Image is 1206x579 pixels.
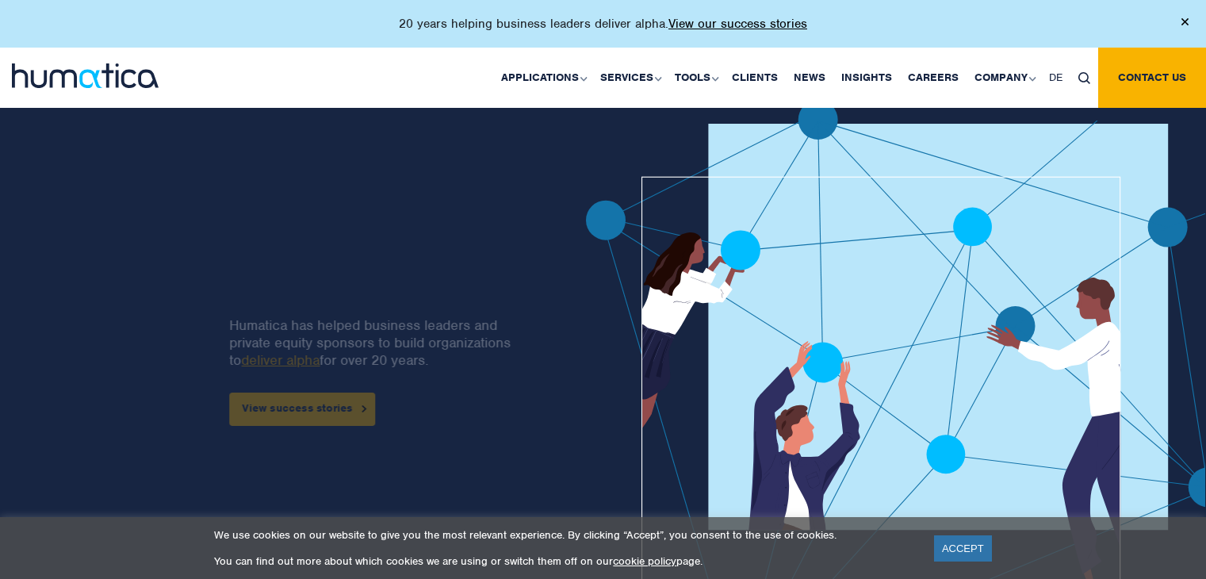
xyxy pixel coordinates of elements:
[12,63,159,88] img: logo
[230,393,376,426] a: View success stories
[724,48,786,108] a: Clients
[900,48,967,108] a: Careers
[1078,72,1090,84] img: search_icon
[967,48,1041,108] a: Company
[1041,48,1070,108] a: DE
[833,48,900,108] a: Insights
[242,351,320,369] a: deliver alpha
[362,405,367,412] img: arrowicon
[214,528,914,542] p: We use cookies on our website to give you the most relevant experience. By clicking “Accept”, you...
[613,554,676,568] a: cookie policy
[1098,48,1206,108] a: Contact us
[230,316,521,369] p: Humatica has helped business leaders and private equity sponsors to build organizations to for ov...
[1049,71,1062,84] span: DE
[934,535,992,562] a: ACCEPT
[493,48,592,108] a: Applications
[786,48,833,108] a: News
[668,16,807,32] a: View our success stories
[592,48,667,108] a: Services
[399,16,807,32] p: 20 years helping business leaders deliver alpha.
[214,554,914,568] p: You can find out more about which cookies we are using or switch them off on our page.
[667,48,724,108] a: Tools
